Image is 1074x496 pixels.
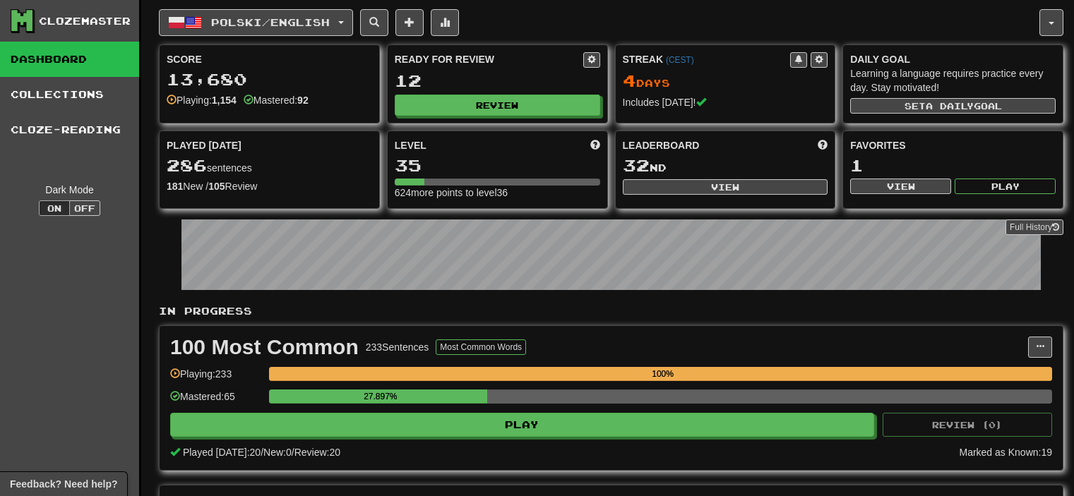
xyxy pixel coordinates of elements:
[167,179,372,193] div: New / Review
[167,71,372,88] div: 13,680
[850,66,1056,95] div: Learning a language requires practice every day. Stay motivated!
[159,304,1063,318] p: In Progress
[167,157,372,175] div: sentences
[183,447,261,458] span: Played [DATE]: 20
[395,95,600,116] button: Review
[261,447,263,458] span: /
[273,389,487,404] div: 27.897%
[292,447,294,458] span: /
[167,93,237,107] div: Playing:
[395,9,424,36] button: Add sentence to collection
[170,337,359,358] div: 100 Most Common
[167,52,372,66] div: Score
[1006,219,1063,235] a: Full History
[623,72,828,90] div: Day s
[666,55,694,65] a: (CEST)
[211,16,330,28] span: Polski / English
[170,367,262,390] div: Playing: 233
[167,138,241,152] span: Played [DATE]
[623,138,700,152] span: Leaderboard
[850,98,1056,114] button: Seta dailygoal
[297,95,309,106] strong: 92
[69,200,100,216] button: Off
[366,340,429,354] div: 233 Sentences
[263,447,292,458] span: New: 0
[623,52,791,66] div: Streak
[623,157,828,175] div: nd
[212,95,237,106] strong: 1,154
[10,477,117,491] span: Open feedback widget
[623,179,828,195] button: View
[395,186,600,200] div: 624 more points to level 36
[11,183,129,197] div: Dark Mode
[395,72,600,90] div: 12
[170,413,874,437] button: Play
[818,138,828,152] span: This week in points, UTC
[590,138,600,152] span: Score more points to level up
[395,157,600,174] div: 35
[850,157,1056,174] div: 1
[167,181,183,192] strong: 181
[395,138,426,152] span: Level
[623,71,636,90] span: 4
[959,445,1052,459] div: Marked as Known: 19
[39,14,131,28] div: Clozemaster
[39,200,70,216] button: On
[850,179,951,194] button: View
[926,101,974,111] span: a daily
[436,339,526,355] button: Most Common Words
[850,52,1056,66] div: Daily Goal
[360,9,388,36] button: Search sentences
[273,367,1052,381] div: 100%
[159,9,353,36] button: Polski/English
[208,181,225,192] strong: 105
[294,447,340,458] span: Review: 20
[850,138,1056,152] div: Favorites
[955,179,1056,194] button: Play
[623,95,828,109] div: Includes [DATE]!
[167,155,207,175] span: 286
[170,389,262,413] div: Mastered: 65
[883,413,1052,437] button: Review (0)
[244,93,309,107] div: Mastered:
[623,155,650,175] span: 32
[431,9,459,36] button: More stats
[395,52,583,66] div: Ready for Review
